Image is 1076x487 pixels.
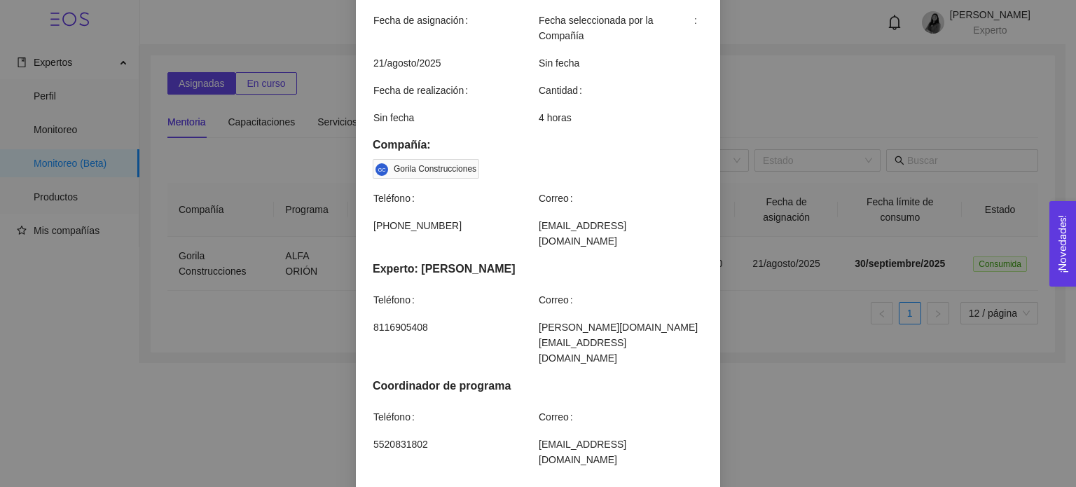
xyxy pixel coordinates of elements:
div: Gorila Construcciones [394,162,476,176]
span: GC [378,167,385,172]
span: 5520831802 [373,437,537,452]
span: 8116905408 [373,320,537,335]
span: Teléfono [373,292,420,308]
button: Open Feedback Widget [1049,201,1076,287]
span: Fecha seleccionada por la Compañía [539,13,703,43]
span: [EMAIL_ADDRESS][DOMAIN_NAME] [539,437,703,467]
span: Cantidad [539,83,588,98]
span: Sin fecha [539,55,703,71]
span: [PHONE_NUMBER] [373,218,537,233]
span: Correo [539,292,579,308]
h5: Compañía: [373,137,703,153]
span: Fecha de asignación [373,13,474,28]
span: Sin fecha [373,110,537,125]
span: [PERSON_NAME][DOMAIN_NAME][EMAIL_ADDRESS][DOMAIN_NAME] [539,320,703,366]
div: Experto: [PERSON_NAME] [373,260,703,277]
span: Correo [539,409,579,425]
div: Coordinador de programa [373,377,703,395]
span: Teléfono [373,191,420,206]
span: Fecha de realización [373,83,474,98]
span: Teléfono [373,409,420,425]
span: [EMAIL_ADDRESS][DOMAIN_NAME] [539,218,703,249]
span: 21/agosto/2025 [373,55,537,71]
span: Correo [539,191,579,206]
span: 4 horas [539,110,703,125]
